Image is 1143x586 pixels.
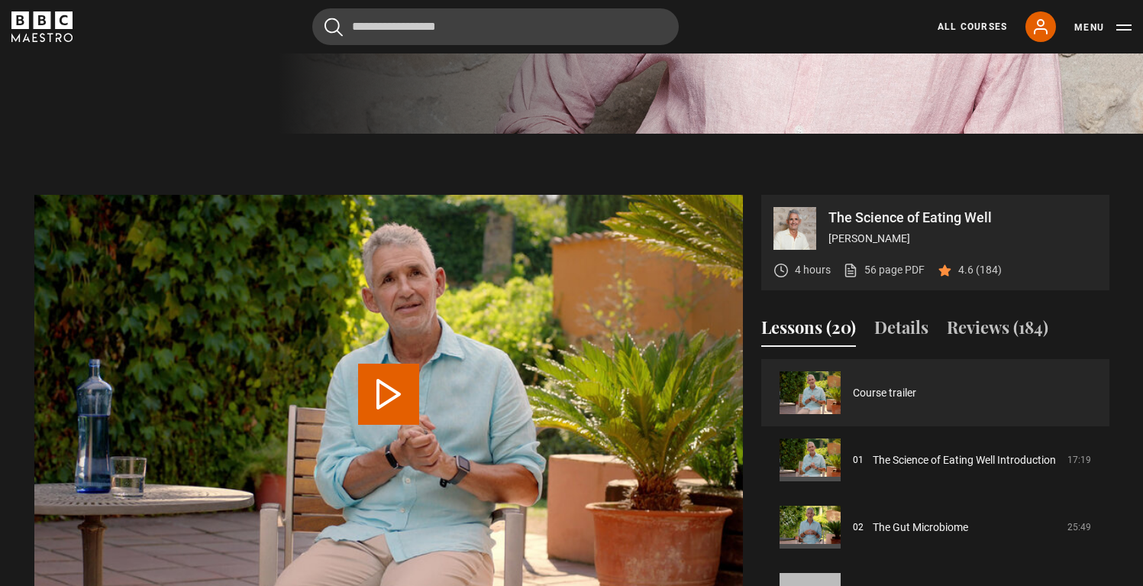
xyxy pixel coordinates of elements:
[958,262,1002,278] p: 4.6 (184)
[11,11,73,42] svg: BBC Maestro
[324,18,343,37] button: Submit the search query
[358,364,419,425] button: Play Video
[874,315,928,347] button: Details
[843,262,925,278] a: 56 page PDF
[828,231,1097,247] p: [PERSON_NAME]
[312,8,679,45] input: Search
[795,262,831,278] p: 4 hours
[761,315,856,347] button: Lessons (20)
[938,20,1007,34] a: All Courses
[1074,20,1132,35] button: Toggle navigation
[828,211,1097,225] p: The Science of Eating Well
[947,315,1048,347] button: Reviews (184)
[853,385,916,401] a: Course trailer
[873,452,1056,468] a: The Science of Eating Well Introduction
[873,520,968,536] a: The Gut Microbiome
